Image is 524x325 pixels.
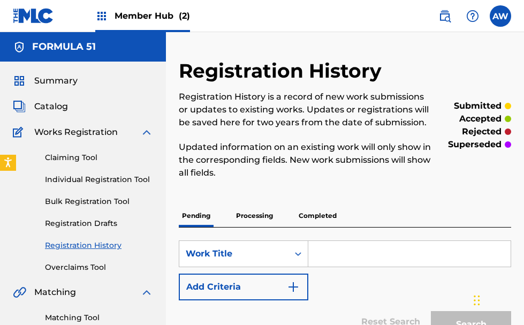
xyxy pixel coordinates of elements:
h5: FORMULA 51 [32,41,96,53]
div: Work Title [186,247,282,260]
a: Registration Drafts [45,218,153,229]
span: Summary [34,74,78,87]
p: rejected [462,125,502,138]
img: expand [140,126,153,139]
img: Summary [13,74,26,87]
a: Claiming Tool [45,152,153,163]
a: CatalogCatalog [13,100,68,113]
img: search [438,10,451,22]
p: submitted [454,100,502,112]
img: 9d2ae6d4665cec9f34b9.svg [287,281,300,293]
a: Public Search [434,5,455,27]
img: Accounts [13,41,26,54]
a: Matching Tool [45,312,153,323]
h2: Registration History [179,59,387,83]
span: Works Registration [34,126,118,139]
a: Registration History [45,240,153,251]
a: Overclaims Tool [45,262,153,273]
p: Processing [233,205,276,227]
iframe: Chat Widget [470,274,524,325]
img: expand [140,286,153,299]
a: Individual Registration Tool [45,174,153,185]
p: Completed [295,205,340,227]
img: Matching [13,286,26,299]
p: Pending [179,205,214,227]
iframe: Resource Center [494,198,524,275]
img: Top Rightsholders [95,10,108,22]
span: Member Hub [115,10,190,22]
img: help [466,10,479,22]
p: Registration History is a record of new work submissions or updates to existing works. Updates or... [179,90,435,129]
p: superseded [448,138,502,151]
div: Drag [474,284,480,316]
img: Works Registration [13,126,27,139]
a: Bulk Registration Tool [45,196,153,207]
img: Catalog [13,100,26,113]
a: SummarySummary [13,74,78,87]
span: Catalog [34,100,68,113]
p: Updated information on an existing work will only show in the corresponding fields. New work subm... [179,141,435,179]
img: MLC Logo [13,8,54,24]
span: Matching [34,286,76,299]
span: (2) [179,11,190,21]
div: Help [462,5,483,27]
div: User Menu [490,5,511,27]
p: accepted [459,112,502,125]
button: Add Criteria [179,274,308,300]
